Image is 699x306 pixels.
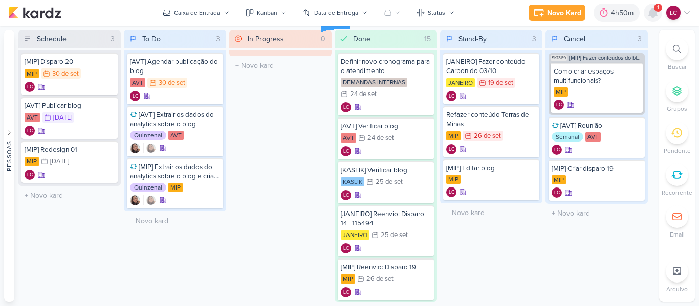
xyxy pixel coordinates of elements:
div: [JANEIRO] Fazer conteúdo Carbon do 03/10 [446,57,536,76]
div: 15 [420,34,435,44]
div: [MIP] Criar disparo 19 [552,164,642,173]
div: [KASLIK] Verificar blog [341,166,431,175]
p: LC [27,85,33,90]
div: 26 de set [474,133,501,139]
div: AVT [168,131,184,140]
div: Criador(a): Laís Costa [446,187,456,197]
div: Laís Costa [341,102,351,112]
div: JANEIRO [446,78,475,87]
input: + Novo kard [442,205,540,220]
div: Criador(a): Laís Costa [25,126,35,136]
p: LC [554,148,560,153]
p: LC [343,193,349,198]
div: Laís Costa [341,146,351,156]
div: [MIP] Redesign 01 [25,145,115,154]
div: 24 de set [350,91,377,98]
div: MIP [552,175,566,184]
div: Criador(a): Laís Costa [25,82,35,92]
div: 3 [106,34,119,44]
div: 0 [317,34,330,44]
div: 30 de set [52,70,79,77]
div: 19 de set [488,80,513,86]
p: LC [343,290,349,295]
div: MIP [554,87,568,97]
div: Criador(a): Laís Costa [25,170,35,180]
div: 4h50m [611,8,637,18]
div: KASLIK [341,177,364,186]
div: [MIP] Extrair os dados do analytics sobre o blog e criar planilha igual AVT [130,162,220,181]
div: Criador(a): Laís Costa [341,243,351,253]
div: Refazer conteúdo Terras de Minas [446,110,536,129]
div: Laís Costa [554,100,564,110]
p: LC [343,246,349,251]
div: Laís Costa [446,91,456,101]
div: Quinzenal [130,131,166,140]
div: Laís Costa [552,187,562,198]
div: Laís Costa [446,144,456,154]
div: 24 de set [367,135,394,142]
div: [AVT] Extrair os dados do analytics sobre o blog [130,110,220,129]
div: [JANEIRO] Reenvio: Disparo 14 | 115494 [341,209,431,228]
div: Criador(a): Laís Costa [341,146,351,156]
div: MIP [341,274,355,284]
div: Semanal [552,132,583,142]
img: Sharlene Khoury [130,143,140,153]
div: Laís Costa [446,187,456,197]
div: 3 [528,34,540,44]
div: MIP [168,183,183,192]
div: Laís Costa [341,287,351,297]
input: + Novo kard [126,214,224,228]
div: [DATE] [50,158,69,165]
div: Colaboradores: Sharlene Khoury [143,143,156,153]
p: Buscar [668,62,687,72]
div: Criador(a): Laís Costa [341,102,351,112]
div: AVT [130,78,145,87]
div: Criador(a): Laís Costa [552,187,562,198]
div: Laís Costa [341,243,351,253]
img: Sharlene Khoury [146,195,156,205]
div: [AVT] Agendar publicação do blog [130,57,220,76]
div: Pessoas [5,140,14,171]
div: AVT [341,133,356,143]
div: Novo Kard [547,8,581,18]
div: MIP [25,157,39,166]
div: Definir novo cronograma para o atendimento [341,57,431,76]
div: 26 de set [366,276,394,283]
div: [MIP] Reenvio: Disparo 19 [341,263,431,272]
div: Criador(a): Sharlene Khoury [130,143,140,153]
div: [AVT] Reunião [552,121,642,130]
input: + Novo kard [548,206,646,221]
div: AVT [25,113,40,122]
p: LC [449,94,454,99]
div: Como criar espaços multifuncionais? [554,67,640,85]
div: Laís Costa [25,126,35,136]
div: JANEIRO [341,230,369,240]
div: Laís Costa [666,6,681,20]
p: LC [343,149,349,154]
div: Criador(a): Laís Costa [130,91,140,101]
p: LC [343,105,349,110]
p: Pendente [664,146,691,155]
span: 1 [657,4,659,12]
div: 3 [634,34,646,44]
p: LC [670,8,677,17]
div: MIP [25,69,39,78]
div: Laís Costa [25,170,35,180]
div: Criador(a): Laís Costa [341,190,351,200]
p: Arquivo [666,285,688,294]
div: Laís Costa [130,91,140,101]
div: DEMANDAS INTERNAS [341,78,407,87]
div: MIP [446,131,461,140]
p: LC [133,94,138,99]
div: Colaboradores: Sharlene Khoury [143,195,156,205]
div: 3 [212,34,224,44]
div: 25 de set [381,232,408,239]
div: Criador(a): Laís Costa [552,145,562,155]
div: Laís Costa [25,82,35,92]
div: [DATE] [53,114,72,121]
div: Laís Costa [341,190,351,200]
div: [MIP] Editar blog [446,163,536,173]
div: Criador(a): Laís Costa [446,144,456,154]
div: AVT [585,132,601,142]
div: 25 de set [376,179,403,185]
